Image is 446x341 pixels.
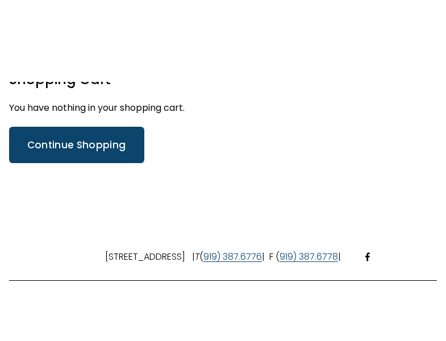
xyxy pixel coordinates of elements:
[363,252,372,261] a: Facebook
[195,250,199,263] em: T
[280,249,338,265] a: 919) 387.6778
[9,127,144,163] a: Continue Shopping
[203,249,262,265] a: 919) 387.6776
[9,73,437,86] h2: Shopping Cart
[9,249,437,265] p: [STREET_ADDRESS] | ( | F ( |
[9,102,437,114] p: You have nothing in your shopping cart.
